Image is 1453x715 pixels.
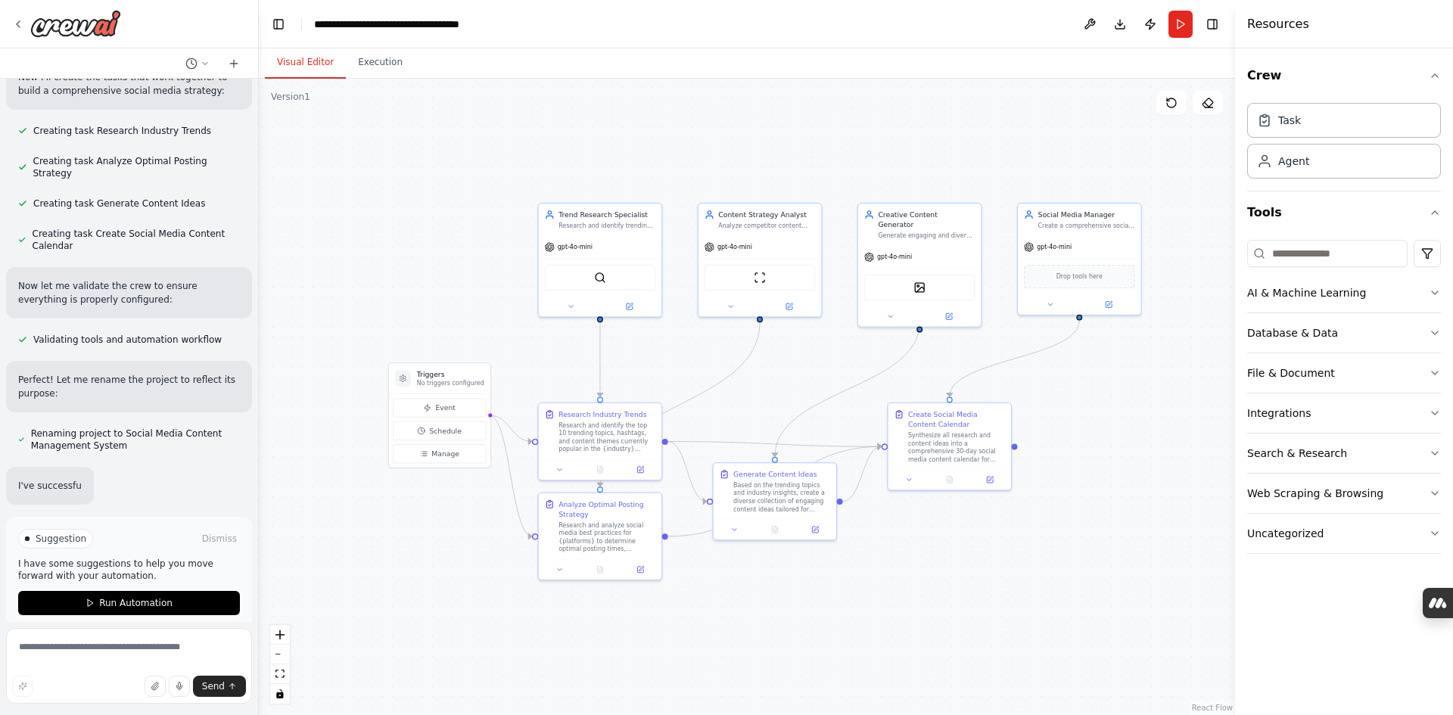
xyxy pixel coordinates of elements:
button: Event [393,398,486,417]
div: Web Scraping & Browsing [1247,486,1383,501]
span: Run Automation [99,597,173,609]
p: No triggers configured [417,379,484,387]
p: Perfect! Let me rename the project to reflect its purpose: [18,373,240,400]
button: Improve this prompt [12,676,33,697]
div: AI & Machine Learning [1247,285,1366,300]
h4: Resources [1247,15,1309,33]
div: Research and analyze social media best practices for {platforms} to determine optimal posting tim... [558,521,655,553]
button: Manage [393,444,486,463]
div: Research Industry Trends [558,409,646,419]
div: Social Media Manager [1038,210,1135,219]
p: Now let me validate the crew to ensure everything is properly configured: [18,279,240,306]
button: Database & Data [1247,313,1441,353]
img: DallETool [913,281,926,294]
span: gpt-4o-mini [558,243,593,251]
div: Tools [1247,234,1441,566]
button: Open in side panel [624,464,658,476]
div: Agent [1278,154,1309,169]
button: zoom out [270,645,290,664]
span: Creating task Generate Content Ideas [33,197,205,210]
div: Generate Content Ideas [733,469,817,479]
div: File & Document [1247,365,1335,381]
div: React Flow controls [270,625,290,704]
button: Upload files [145,676,166,697]
div: Uncategorized [1247,526,1324,541]
button: Open in side panel [624,564,658,576]
div: Content Strategy AnalystAnalyze competitor content performance and social media best practices to... [698,203,823,318]
button: Run Automation [18,591,240,615]
g: Edge from 650a4fb9-ed2b-4f2e-84ba-7edbbd05c919 to 309785a8-63ee-4a60-8b77-687f242f36f7 [668,437,707,506]
div: Based on the trending topics and industry insights, create a diverse collection of engaging conte... [733,481,830,513]
span: Creating task Create Social Media Content Calendar [33,228,240,252]
button: Open in side panel [1081,299,1137,311]
span: Send [202,680,225,692]
div: Creative Content GeneratorGenerate engaging and diverse social media content ideas including capt... [857,203,982,328]
button: Tools [1247,191,1441,234]
button: File & Document [1247,353,1441,393]
div: Version 1 [271,91,310,103]
button: Switch to previous chat [179,54,216,73]
button: Schedule [393,421,486,440]
button: Search & Research [1247,434,1441,473]
div: Search & Research [1247,446,1347,461]
div: Generate Content IdeasBased on the trending topics and industry insights, create a diverse collec... [712,462,837,541]
g: Edge from triggers to 00b99c4a-90ce-40b7-a33a-0b3c10ff9376 [489,410,532,541]
div: Create Social Media Content Calendar [908,409,1005,429]
span: Suggestion [36,533,86,545]
div: Synthesize all research and content ideas into a comprehensive 30-day social media content calend... [908,431,1005,463]
button: AI & Machine Learning [1247,273,1441,312]
img: Logo [30,10,121,37]
p: I've successfu [18,479,82,493]
button: Crew [1247,54,1441,97]
button: Send [193,676,246,697]
button: fit view [270,664,290,684]
span: Event [435,403,455,412]
div: Research and identify trending topics, hashtags, and content themes in the {industry} industry to... [558,222,655,230]
div: TriggersNo triggers configuredEventScheduleManage [388,362,491,468]
div: Integrations [1247,406,1311,421]
div: Creative Content Generator [878,210,975,229]
div: Trend Research SpecialistResearch and identify trending topics, hashtags, and content themes in t... [537,203,662,318]
nav: breadcrumb [314,17,484,32]
button: Visual Editor [265,47,346,79]
div: Database & Data [1247,325,1338,340]
div: Create Social Media Content CalendarSynthesize all research and content ideas into a comprehensiv... [887,403,1012,491]
g: Edge from 47c910e3-3a98-4d95-b2a6-dba9fcea301b to 650a4fb9-ed2b-4f2e-84ba-7edbbd05c919 [595,322,605,396]
button: Hide left sidebar [268,14,289,35]
span: Validating tools and automation workflow [33,334,222,346]
g: Edge from a974757d-0290-46dc-bf24-e769b96e27b1 to 309785a8-63ee-4a60-8b77-687f242f36f7 [770,322,925,456]
button: Uncategorized [1247,514,1441,553]
span: Renaming project to Social Media Content Management System [31,427,240,452]
button: Click to speak your automation idea [169,676,190,697]
g: Edge from 309785a8-63ee-4a60-8b77-687f242f36f7 to 56ee733a-07ad-49ab-a51c-d988e20a3870 [843,442,882,507]
button: Web Scraping & Browsing [1247,474,1441,513]
span: Creating task Research Industry Trends [33,125,211,137]
div: Task [1278,113,1301,128]
div: Generate engaging and diverse social media content ideas including captions, visual concepts, and... [878,232,975,240]
p: I have some suggestions to help you move forward with your automation. [18,558,240,582]
button: Open in side panel [798,524,832,536]
span: Schedule [429,426,461,436]
div: Social Media ManagerCreate a comprehensive social media content calendar with optimized posting s... [1017,203,1142,316]
span: Creating task Analyze Optimal Posting Strategy [33,155,241,179]
button: Open in side panel [601,300,658,312]
span: gpt-4o-mini [877,253,912,262]
button: toggle interactivity [270,684,290,704]
button: Integrations [1247,393,1441,433]
div: Content Strategy Analyst [718,210,815,219]
a: React Flow attribution [1192,704,1233,712]
div: Create a comprehensive social media content calendar with optimized posting schedules, performanc... [1038,222,1135,230]
g: Edge from 650a4fb9-ed2b-4f2e-84ba-7edbbd05c919 to 56ee733a-07ad-49ab-a51c-d988e20a3870 [668,437,882,452]
button: Dismiss [199,531,240,546]
button: Open in side panel [920,310,977,322]
span: gpt-4o-mini [1037,243,1072,251]
div: Analyze Optimal Posting StrategyResearch and analyze social media best practices for {platforms} ... [537,493,662,581]
img: SerperDevTool [594,272,606,284]
img: ScrapeWebsiteTool [754,272,766,284]
g: Edge from 71c035ec-d6c2-47c2-92b5-d379ed612cd2 to 56ee733a-07ad-49ab-a51c-d988e20a3870 [944,321,1084,397]
button: zoom in [270,625,290,645]
g: Edge from triggers to 650a4fb9-ed2b-4f2e-84ba-7edbbd05c919 [489,410,532,446]
span: gpt-4o-mini [717,243,752,251]
div: Analyze Optimal Posting Strategy [558,499,655,519]
button: Hide right sidebar [1202,14,1223,35]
